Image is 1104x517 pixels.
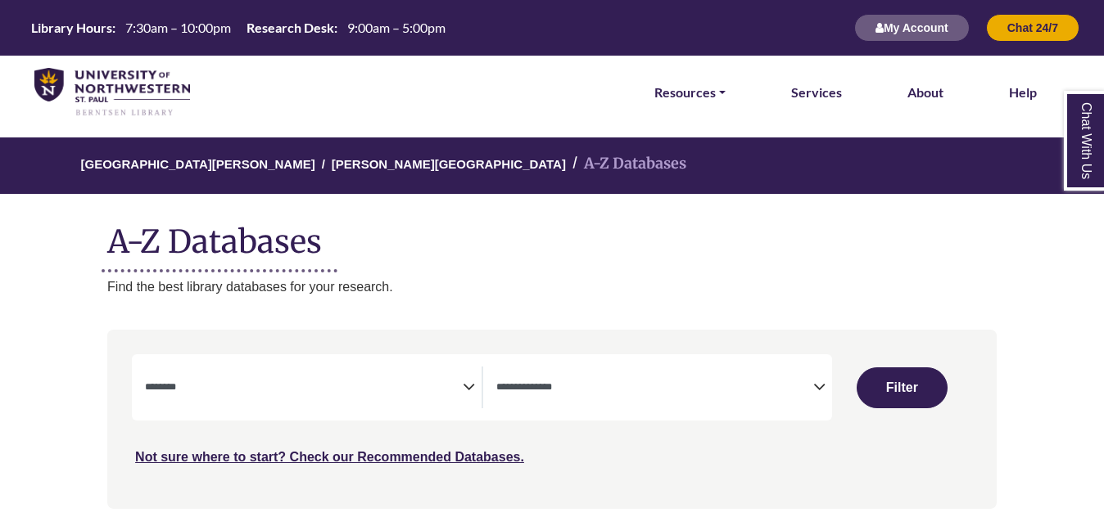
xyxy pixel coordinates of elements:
[566,152,686,176] li: A-Z Databases
[1009,82,1037,103] a: Help
[654,82,726,103] a: Resources
[107,210,997,260] h1: A-Z Databases
[125,20,231,35] span: 7:30am – 10:00pm
[107,276,997,298] p: Find the best library databases for your research.
[854,14,970,42] button: My Account
[854,20,970,34] a: My Account
[81,155,315,171] a: [GEOGRAPHIC_DATA][PERSON_NAME]
[135,450,524,464] a: Not sure where to start? Check our Recommended Databases.
[332,155,566,171] a: [PERSON_NAME][GEOGRAPHIC_DATA]
[25,19,116,36] th: Library Hours:
[347,20,446,35] span: 9:00am – 5:00pm
[986,14,1079,42] button: Chat 24/7
[145,382,462,395] textarea: Search
[107,137,997,194] nav: breadcrumb
[857,367,947,408] button: Submit for Search Results
[34,68,190,117] img: library_home
[496,382,813,395] textarea: Search
[986,20,1079,34] a: Chat 24/7
[25,19,452,34] table: Hours Today
[25,19,452,38] a: Hours Today
[791,82,842,103] a: Services
[107,330,997,508] nav: Search filters
[907,82,943,103] a: About
[240,19,338,36] th: Research Desk:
